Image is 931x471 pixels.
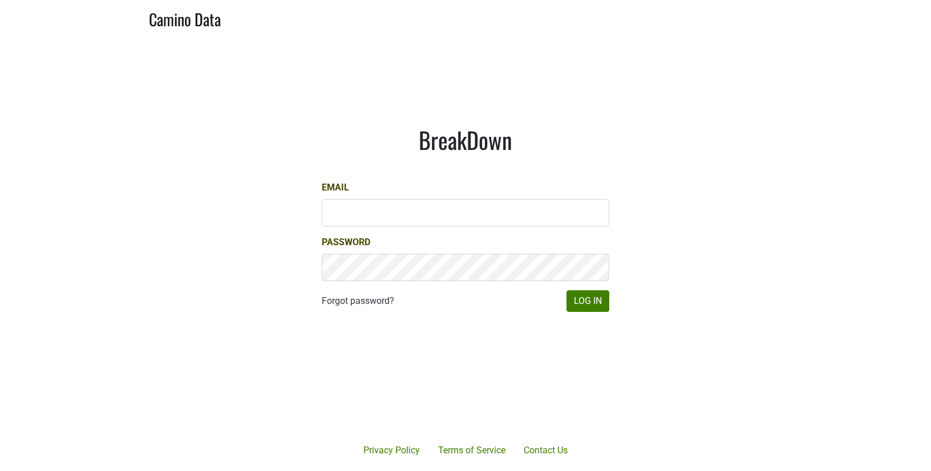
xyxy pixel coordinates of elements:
a: Camino Data [149,5,221,31]
h1: BreakDown [322,126,609,153]
button: Log In [566,290,609,312]
a: Forgot password? [322,294,394,308]
a: Contact Us [515,439,577,462]
label: Password [322,235,370,249]
a: Terms of Service [429,439,515,462]
a: Privacy Policy [354,439,429,462]
label: Email [322,181,349,194]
